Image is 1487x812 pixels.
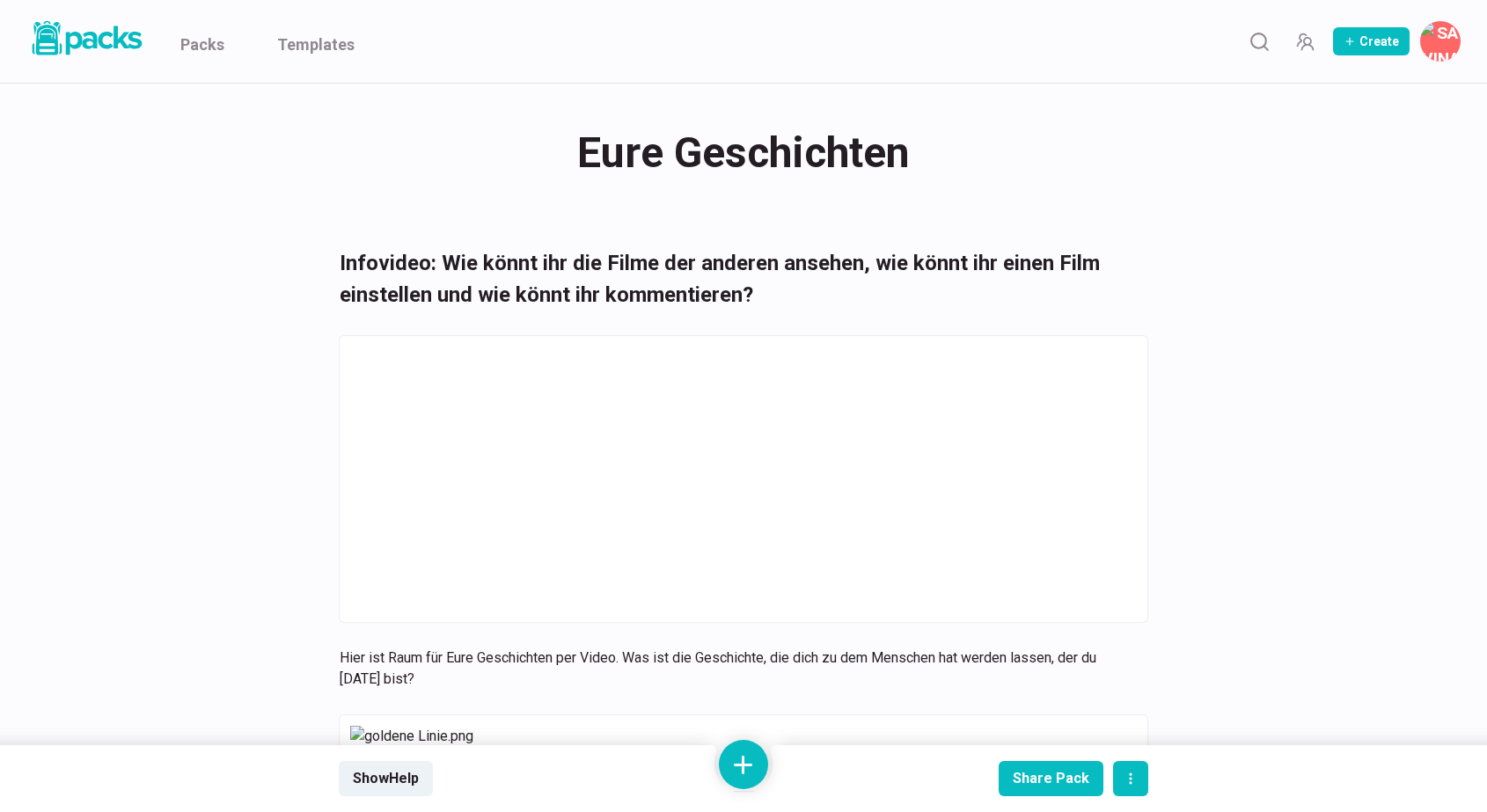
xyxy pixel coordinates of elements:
h3: Infovideo: Wie könnt ihr die Filme der anderen ansehen, wie könnt ihr einen Film einstellen und w... [340,247,1126,311]
p: Hier ist Raum für Eure Geschichten per Video. Was ist die Geschichte, die dich zu dem Menschen ha... [340,647,1126,690]
img: Packs logo [26,18,145,59]
span: Eure Geschichten [577,119,910,187]
button: actions [1113,761,1148,796]
button: ShowHelp [339,761,433,796]
iframe: iframe [480,347,1007,611]
div: Share Pack [1013,770,1089,786]
button: Manage Team Invites [1287,24,1322,59]
button: Share Pack [999,761,1103,796]
img: goldene Linie.png [350,726,1137,780]
button: Savina Tilmann [1420,21,1461,62]
a: Packs logo [26,18,145,65]
button: Search [1242,24,1277,59]
button: Create Pack [1333,27,1410,55]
